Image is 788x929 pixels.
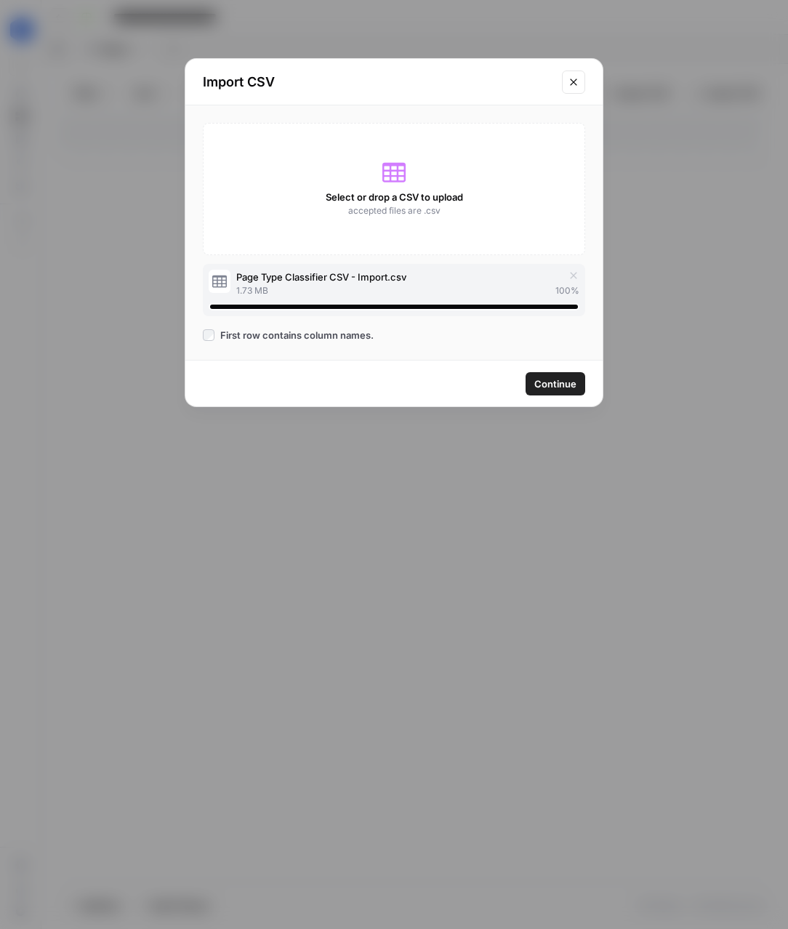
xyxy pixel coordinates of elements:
[348,204,441,217] span: accepted files are .csv
[203,329,214,341] input: First row contains column names.
[236,284,268,297] span: 1.73 MB
[203,72,553,92] h2: Import CSV
[326,190,463,204] span: Select or drop a CSV to upload
[555,284,579,297] span: 100 %
[562,71,585,94] button: Close modal
[236,270,406,284] span: Page Type Classifier CSV - Import.csv
[526,372,585,395] button: Continue
[220,328,374,342] span: First row contains column names.
[534,377,576,391] span: Continue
